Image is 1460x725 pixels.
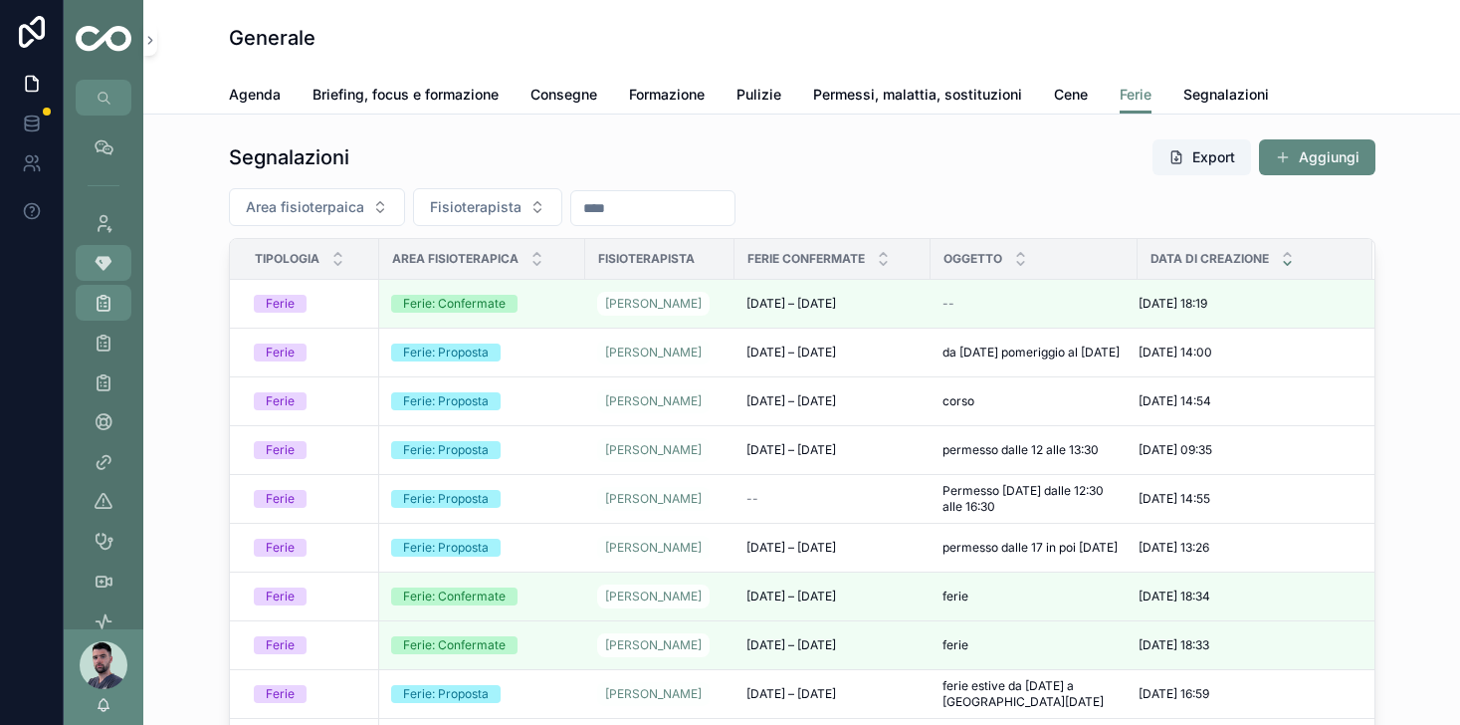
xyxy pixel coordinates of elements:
[942,345,1120,361] span: da [DATE] pomeriggio al [DATE]
[942,393,1126,409] a: corso
[1139,393,1349,409] a: [DATE] 14:54
[597,483,723,515] a: [PERSON_NAME]
[942,540,1118,556] span: permesso dalle 17 in poi [DATE]
[254,588,367,605] a: Ferie
[813,77,1022,117] a: Permessi, malattia, sostituzioni
[597,581,723,612] a: [PERSON_NAME]
[942,345,1126,361] a: da [DATE] pomeriggio al [DATE]
[1139,637,1209,653] span: [DATE] 18:33
[942,442,1126,458] a: permesso dalle 12 alle 13:30
[605,345,702,361] span: [PERSON_NAME]
[530,85,597,105] span: Consegne
[1054,85,1088,105] span: Cene
[1139,491,1349,507] a: [DATE] 14:55
[254,295,367,313] a: Ferie
[942,393,974,409] span: corso
[1259,139,1375,175] button: Aggiungi
[403,685,489,703] div: Ferie: Proposta
[254,685,367,703] a: Ferie
[403,295,506,313] div: Ferie: Confermate
[943,251,1002,267] span: Oggetto
[391,539,573,557] a: Ferie: Proposta
[1139,296,1349,312] a: [DATE] 18:19
[403,588,506,605] div: Ferie: Confermate
[746,393,919,409] a: [DATE] – [DATE]
[391,588,573,605] a: Ferie: Confermate
[266,295,295,313] div: Ferie
[746,296,919,312] a: [DATE] – [DATE]
[403,539,489,557] div: Ferie: Proposta
[746,589,836,604] span: [DATE] – [DATE]
[403,441,489,459] div: Ferie: Proposta
[746,540,919,556] a: [DATE] – [DATE]
[746,345,836,361] span: [DATE] – [DATE]
[1183,77,1269,117] a: Segnalazioni
[254,490,367,508] a: Ferie
[1139,589,1210,604] span: [DATE] 18:34
[1139,540,1209,556] span: [DATE] 13:26
[266,539,295,557] div: Ferie
[1139,540,1349,556] a: [DATE] 13:26
[391,490,573,508] a: Ferie: Proposta
[736,77,781,117] a: Pulizie
[605,637,702,653] span: [PERSON_NAME]
[746,491,758,507] span: --
[597,629,723,661] a: [PERSON_NAME]
[1054,77,1088,117] a: Cene
[605,540,702,556] span: [PERSON_NAME]
[597,434,723,466] a: [PERSON_NAME]
[746,637,919,653] a: [DATE] – [DATE]
[403,344,489,362] div: Ferie: Proposta
[597,585,710,608] a: [PERSON_NAME]
[605,442,702,458] span: [PERSON_NAME]
[605,589,702,604] span: [PERSON_NAME]
[1183,85,1269,105] span: Segnalazioni
[597,337,723,368] a: [PERSON_NAME]
[597,682,710,706] a: [PERSON_NAME]
[746,491,919,507] a: --
[598,251,695,267] span: Fisioterapista
[605,393,702,409] span: [PERSON_NAME]
[1139,345,1212,361] span: [DATE] 14:00
[1139,345,1349,361] a: [DATE] 14:00
[391,441,573,459] a: Ferie: Proposta
[597,438,710,462] a: [PERSON_NAME]
[391,392,573,410] a: Ferie: Proposta
[597,487,710,511] a: [PERSON_NAME]
[942,442,1099,458] span: permesso dalle 12 alle 13:30
[942,540,1126,556] a: permesso dalle 17 in poi [DATE]
[76,26,131,55] img: App logo
[1139,491,1210,507] span: [DATE] 14:55
[1150,251,1269,267] span: Data di creazione
[254,441,367,459] a: Ferie
[413,188,562,226] button: Select Button
[942,483,1126,515] a: Permesso [DATE] dalle 12:30 alle 16:30
[1139,393,1211,409] span: [DATE] 14:54
[229,77,281,117] a: Agenda
[597,288,723,320] a: [PERSON_NAME]
[391,344,573,362] a: Ferie: Proposta
[942,637,1126,653] a: ferie
[813,85,1022,105] span: Permessi, malattia, sostituzioni
[254,392,367,410] a: Ferie
[254,344,367,362] a: Ferie
[942,296,1126,312] a: --
[629,85,705,105] span: Formazione
[597,536,710,560] a: [PERSON_NAME]
[746,442,919,458] a: [DATE] – [DATE]
[266,392,295,410] div: Ferie
[605,491,702,507] span: [PERSON_NAME]
[597,341,710,364] a: [PERSON_NAME]
[254,539,367,557] a: Ferie
[942,296,954,312] span: --
[229,85,281,105] span: Agenda
[430,197,521,217] span: Fisioterapista
[605,296,702,312] span: [PERSON_NAME]
[266,490,295,508] div: Ferie
[246,197,364,217] span: Area fisioterpaica
[255,251,319,267] span: Tipologia
[392,251,519,267] span: Area Fisioterapica
[1152,139,1251,175] button: Export
[597,389,710,413] a: [PERSON_NAME]
[266,636,295,654] div: Ferie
